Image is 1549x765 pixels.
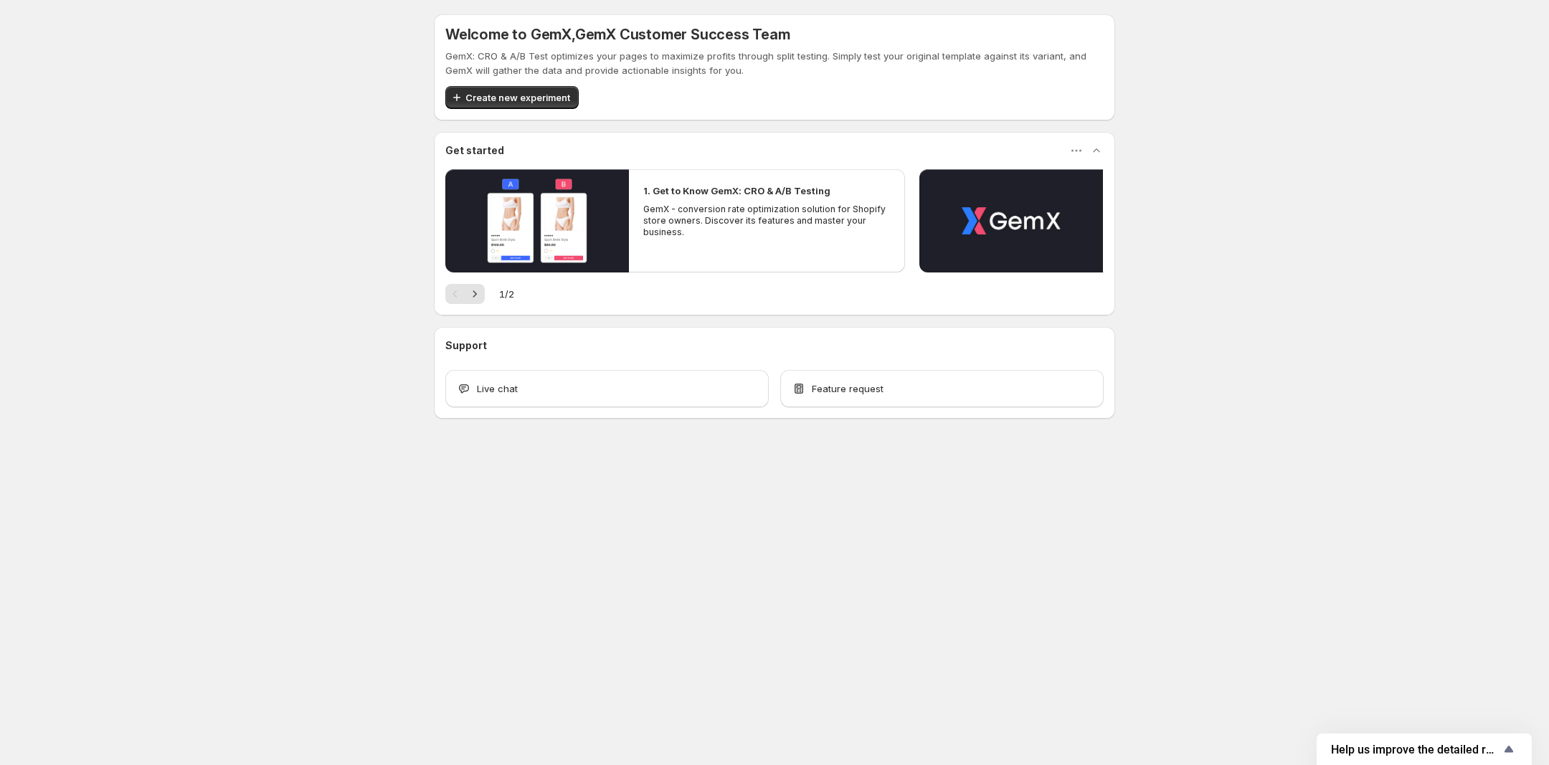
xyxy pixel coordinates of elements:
[445,169,629,272] button: Play video
[465,284,485,304] button: Next
[445,49,1104,77] p: GemX: CRO & A/B Test optimizes your pages to maximize profits through split testing. Simply test ...
[812,381,884,396] span: Feature request
[445,26,790,43] h5: Welcome to GemX
[1331,743,1500,756] span: Help us improve the detailed report for A/B campaigns
[477,381,518,396] span: Live chat
[1331,741,1517,758] button: Show survey - Help us improve the detailed report for A/B campaigns
[643,184,830,198] h2: 1. Get to Know GemX: CRO & A/B Testing
[445,284,485,304] nav: Pagination
[643,204,890,238] p: GemX - conversion rate optimization solution for Shopify store owners. Discover its features and ...
[445,86,579,109] button: Create new experiment
[572,26,790,43] span: , GemX Customer Success Team
[445,143,504,158] h3: Get started
[445,338,487,353] h3: Support
[499,287,514,301] span: 1 / 2
[465,90,570,105] span: Create new experiment
[919,169,1103,272] button: Play video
